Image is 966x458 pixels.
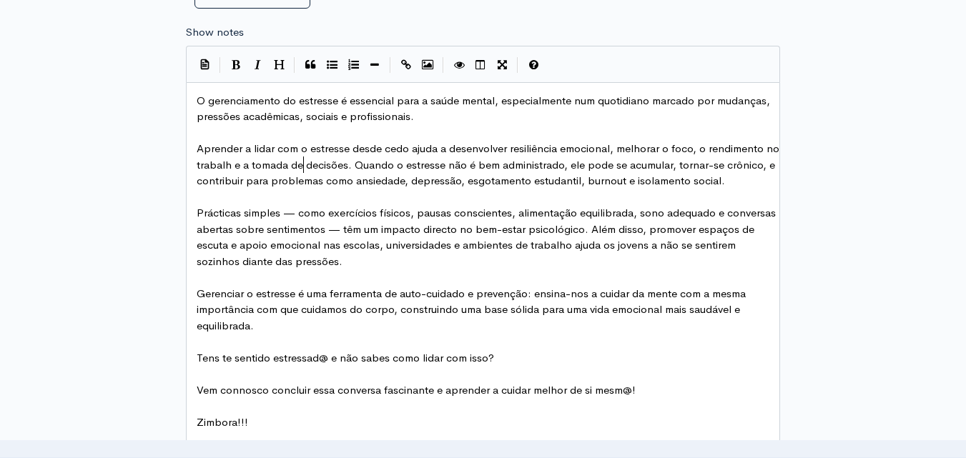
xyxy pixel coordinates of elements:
button: Insert Show Notes Template [194,53,215,74]
span: Prácticas simples — como exercícios físicos, pausas conscientes, alimentação equilibrada, sono ad... [197,206,779,268]
button: Insert Horizontal Line [364,54,385,76]
button: Markdown Guide [523,54,544,76]
button: Bold [225,54,247,76]
i: | [220,57,221,74]
span: Aprender a lidar com o estresse desde cedo ajuda a desenvolver resiliência emocional, melhorar o ... [197,141,782,187]
span: Vem connosco concluir essa conversa fascinante e aprender a cuidar melhor de si mesm@! [197,383,636,397]
button: Toggle Preview [448,54,470,76]
button: Heading [268,54,290,76]
button: Generic List [321,54,342,76]
span: Gerenciar o estresse é uma ferramenta de auto-cuidado e prevenção: ensina-nos a cuidar da mente c... [197,287,749,332]
span: Zimbora!!! [197,415,248,429]
i: | [294,57,295,74]
button: Quote [300,54,321,76]
i: | [443,57,444,74]
button: Create Link [395,54,417,76]
button: Numbered List [342,54,364,76]
i: | [517,57,518,74]
button: Insert Image [417,54,438,76]
button: Toggle Fullscreen [491,54,513,76]
span: O gerenciamento do estresse é essencial para a saúde mental, especialmente num quotidiano marcado... [197,94,773,124]
i: | [390,57,391,74]
button: Italic [247,54,268,76]
span: Tens te sentido estressad@ e não sabes como lidar com isso? [197,351,494,364]
label: Show notes [186,24,244,41]
button: Toggle Side by Side [470,54,491,76]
